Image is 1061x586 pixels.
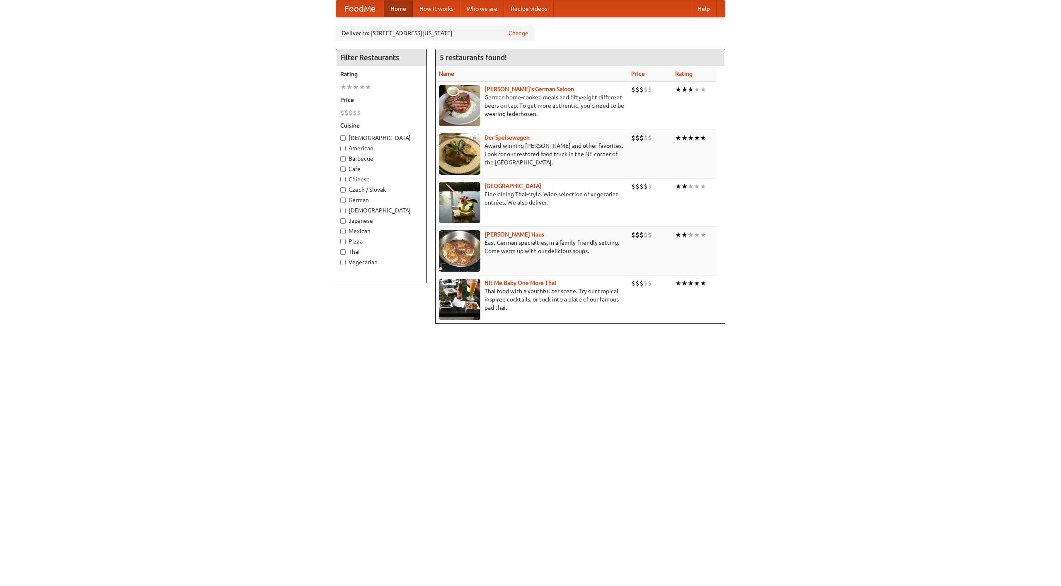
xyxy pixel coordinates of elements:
input: [DEMOGRAPHIC_DATA] [340,135,346,141]
li: $ [640,182,644,191]
li: $ [644,230,648,239]
li: ★ [700,230,706,239]
li: ★ [675,182,681,191]
li: ★ [675,279,681,288]
li: ★ [694,182,700,191]
a: Home [384,0,413,17]
li: ★ [688,182,694,191]
label: Vegetarian [340,258,422,266]
li: ★ [681,182,688,191]
li: $ [648,230,652,239]
a: Price [631,70,645,77]
input: Czech / Slovak [340,187,346,193]
li: ★ [353,82,359,92]
p: German home-cooked meals and fifty-eight different beers on tap. To get more authentic, you'd nee... [439,93,625,118]
input: American [340,146,346,151]
label: Pizza [340,237,422,246]
a: FoodMe [336,0,384,17]
a: Der Speisewagen [484,134,530,141]
input: Pizza [340,239,346,244]
img: speisewagen.jpg [439,133,480,175]
label: German [340,196,422,204]
a: Change [509,29,528,37]
a: Hit Me Baby One More Thai [484,280,556,286]
img: kohlhaus.jpg [439,230,480,272]
li: ★ [700,182,706,191]
li: $ [631,182,635,191]
li: $ [635,85,640,94]
label: Chinese [340,175,422,183]
li: $ [353,108,357,117]
li: ★ [688,133,694,142]
input: Barbecue [340,156,346,162]
label: Cafe [340,165,422,173]
li: $ [357,108,361,117]
h5: Cuisine [340,121,422,130]
li: $ [631,230,635,239]
li: ★ [365,82,371,92]
label: Japanese [340,217,422,225]
p: Fine dining Thai-style. Wide selection of vegetarian entrées. We also deliver. [439,190,625,207]
label: Thai [340,248,422,256]
input: Vegetarian [340,260,346,265]
li: ★ [688,230,694,239]
li: $ [644,133,648,142]
label: American [340,144,422,152]
li: ★ [700,133,706,142]
a: [GEOGRAPHIC_DATA] [484,183,541,189]
input: Japanese [340,218,346,224]
ng-pluralize: 5 restaurants found! [440,53,507,61]
label: [DEMOGRAPHIC_DATA] [340,206,422,215]
li: $ [631,279,635,288]
input: [DEMOGRAPHIC_DATA] [340,208,346,213]
a: Recipe videos [504,0,554,17]
li: $ [644,182,648,191]
li: ★ [700,279,706,288]
a: [PERSON_NAME] Haus [484,231,544,238]
li: $ [631,133,635,142]
li: $ [648,133,652,142]
label: Mexican [340,227,422,235]
li: $ [648,182,652,191]
a: Who we are [460,0,504,17]
li: ★ [675,133,681,142]
li: ★ [694,133,700,142]
li: ★ [694,230,700,239]
li: ★ [688,279,694,288]
li: ★ [681,85,688,94]
li: ★ [694,279,700,288]
li: ★ [694,85,700,94]
li: $ [640,230,644,239]
p: Award-winning [PERSON_NAME] and other favorites. Look for our restored food truck in the NE corne... [439,142,625,166]
label: Barbecue [340,154,422,163]
li: $ [631,85,635,94]
li: $ [340,108,344,117]
a: [PERSON_NAME]'s German Saloon [484,86,574,92]
li: ★ [675,85,681,94]
li: $ [640,279,644,288]
li: $ [644,279,648,288]
img: satay.jpg [439,182,480,223]
li: $ [635,182,640,191]
h5: Price [340,96,422,104]
img: esthers.jpg [439,85,480,126]
li: ★ [688,85,694,94]
img: babythai.jpg [439,279,480,320]
h4: Filter Restaurants [336,49,426,66]
li: ★ [681,133,688,142]
li: ★ [681,230,688,239]
li: ★ [359,82,365,92]
li: $ [635,230,640,239]
input: Chinese [340,177,346,182]
p: East German specialties, in a family-friendly setting. Come warm up with our delicious soups. [439,239,625,255]
li: $ [349,108,353,117]
input: German [340,198,346,203]
li: ★ [675,230,681,239]
li: $ [648,279,652,288]
input: Thai [340,249,346,255]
